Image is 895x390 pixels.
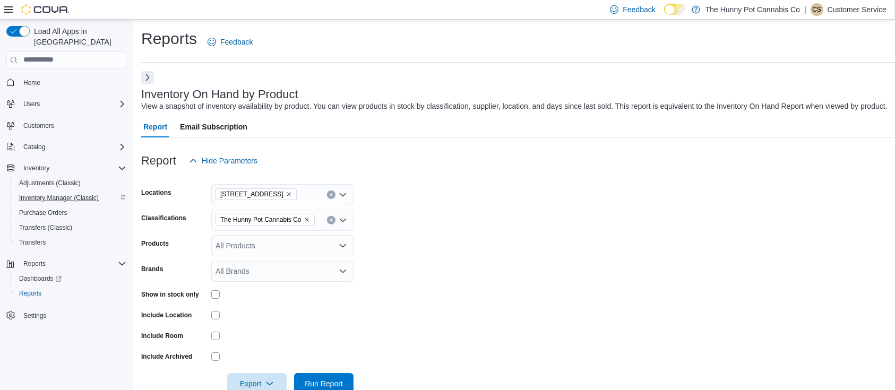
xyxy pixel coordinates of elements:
span: Dashboards [15,272,126,285]
span: Feedback [623,4,655,15]
button: Remove The Hunny Pot Cannabis Co from selection in this group [304,216,310,223]
button: Settings [2,307,131,323]
button: Reports [19,257,50,270]
button: Customers [2,118,131,133]
span: Run Report [305,378,343,389]
span: Settings [19,308,126,322]
p: | [804,3,806,16]
span: Purchase Orders [15,206,126,219]
div: Customer Service [811,3,823,16]
button: Open list of options [339,241,347,250]
span: Transfers [15,236,126,249]
button: Open list of options [339,190,347,199]
nav: Complex example [6,71,126,351]
span: 495 Welland Ave [216,188,297,200]
span: Purchase Orders [19,209,67,217]
span: Settings [23,311,46,320]
span: Load All Apps in [GEOGRAPHIC_DATA] [30,26,126,47]
span: Customers [23,122,54,130]
a: Settings [19,309,50,322]
button: Adjustments (Classic) [11,176,131,190]
a: Adjustments (Classic) [15,177,85,189]
span: CS [812,3,821,16]
span: Reports [15,287,126,300]
h3: Inventory On Hand by Product [141,88,298,101]
button: Clear input [327,190,335,199]
button: Open list of options [339,216,347,224]
span: Hide Parameters [202,155,257,166]
button: Users [19,98,44,110]
p: The Hunny Pot Cannabis Co [705,3,800,16]
span: Users [23,100,40,108]
span: Adjustments (Classic) [19,179,81,187]
label: Show in stock only [141,290,199,299]
span: Adjustments (Classic) [15,177,126,189]
button: Catalog [2,140,131,154]
button: Hide Parameters [185,150,262,171]
span: Home [23,79,40,87]
span: Catalog [23,143,45,151]
a: Transfers [15,236,50,249]
a: Reports [15,287,46,300]
button: Remove 495 Welland Ave from selection in this group [286,191,292,197]
label: Classifications [141,214,186,222]
button: Next [141,71,154,84]
span: Catalog [19,141,126,153]
a: Dashboards [11,271,131,286]
a: Transfers (Classic) [15,221,76,234]
h3: Report [141,154,176,167]
span: Inventory [23,164,49,172]
label: Products [141,239,169,248]
span: Reports [23,259,46,268]
button: Users [2,97,131,111]
span: Report [143,116,167,137]
button: Inventory [2,161,131,176]
label: Include Room [141,332,183,340]
img: Cova [21,4,69,15]
span: Users [19,98,126,110]
a: Inventory Manager (Classic) [15,192,103,204]
button: Home [2,75,131,90]
label: Include Archived [141,352,192,361]
span: Reports [19,289,41,298]
span: Inventory [19,162,126,175]
span: Home [19,76,126,89]
span: Inventory Manager (Classic) [15,192,126,204]
span: Inventory Manager (Classic) [19,194,99,202]
span: Transfers [19,238,46,247]
button: Inventory [19,162,54,175]
span: Transfers (Classic) [19,223,72,232]
button: Purchase Orders [11,205,131,220]
span: Feedback [220,37,253,47]
span: Dashboards [19,274,62,283]
span: The Hunny Pot Cannabis Co [220,214,302,225]
span: Email Subscription [180,116,247,137]
a: Home [19,76,45,89]
span: Transfers (Classic) [15,221,126,234]
a: Dashboards [15,272,66,285]
button: Catalog [19,141,49,153]
p: Customer Service [828,3,887,16]
button: Reports [2,256,131,271]
span: Customers [19,119,126,132]
label: Locations [141,188,171,197]
label: Include Location [141,311,192,319]
input: Dark Mode [664,4,686,15]
button: Transfers [11,235,131,250]
button: Clear input [327,216,335,224]
span: [STREET_ADDRESS] [220,189,283,200]
button: Open list of options [339,267,347,275]
span: The Hunny Pot Cannabis Co [216,214,315,226]
h1: Reports [141,28,197,49]
label: Brands [141,265,163,273]
a: Purchase Orders [15,206,72,219]
span: Reports [19,257,126,270]
button: Transfers (Classic) [11,220,131,235]
div: View a snapshot of inventory availability by product. You can view products in stock by classific... [141,101,888,112]
button: Reports [11,286,131,301]
button: Inventory Manager (Classic) [11,190,131,205]
a: Feedback [203,31,257,53]
a: Customers [19,119,58,132]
